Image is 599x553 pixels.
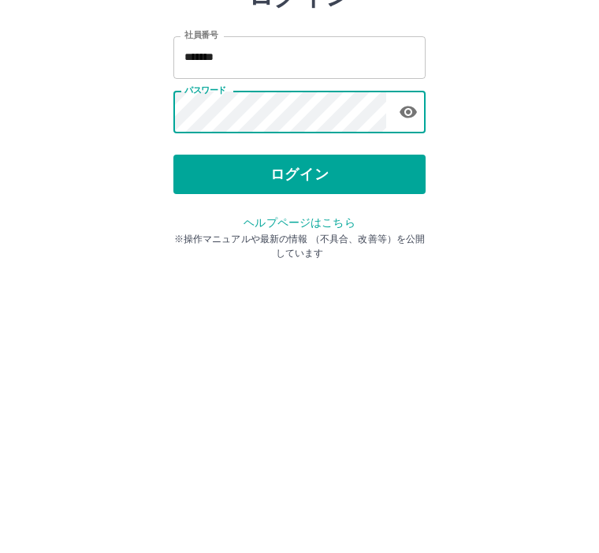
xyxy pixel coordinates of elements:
[173,273,426,312] button: ログイン
[173,350,426,379] p: ※操作マニュアルや最新の情報 （不具合、改善等）を公開しています
[184,203,226,215] label: パスワード
[244,334,355,347] a: ヘルプページはこちら
[184,148,218,159] label: 社員番号
[248,99,352,129] h2: ログイン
